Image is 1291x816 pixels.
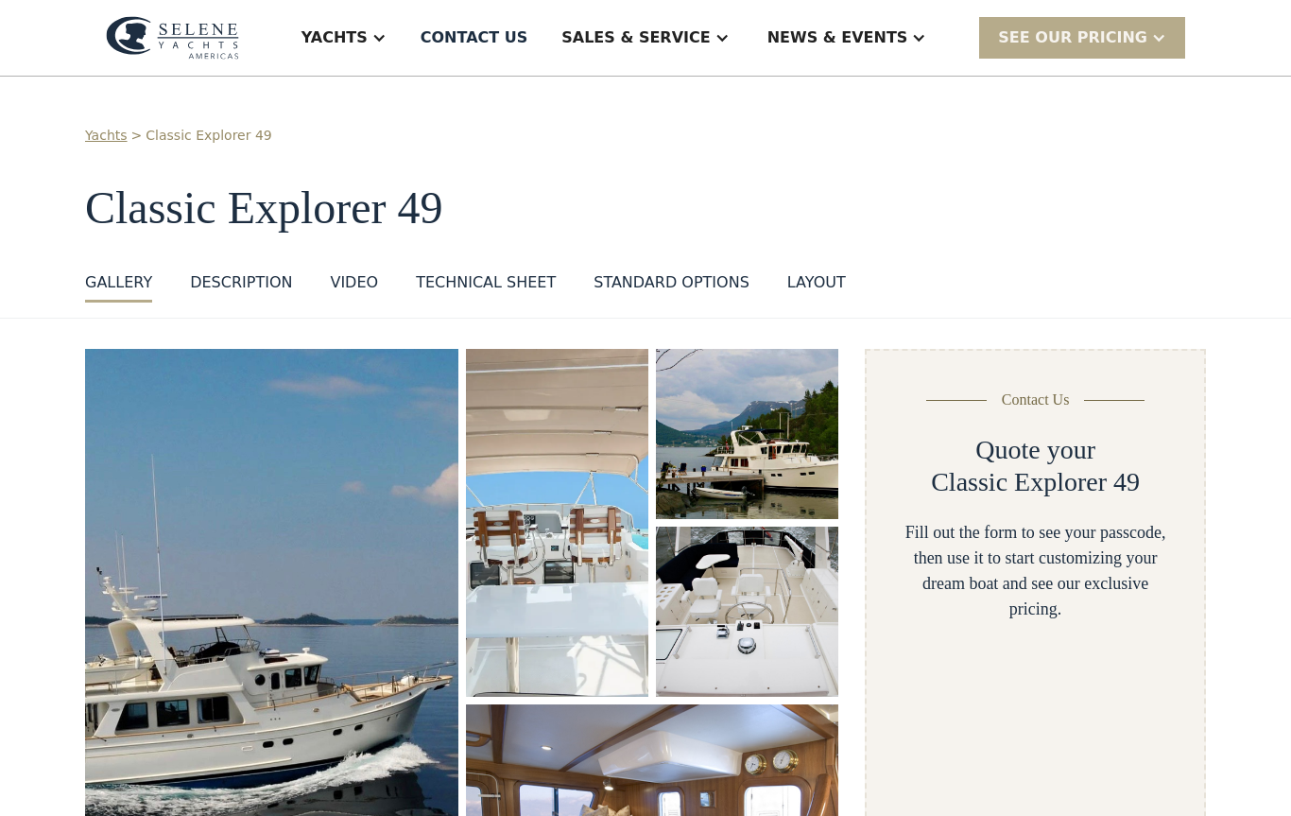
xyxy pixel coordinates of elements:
a: VIDEO [330,271,378,303]
div: Sales & Service [561,26,710,49]
a: Yachts [85,126,128,146]
a: layout [787,271,846,303]
div: Fill out the form to see your passcode, then use it to start customizing your dream boat and see ... [897,520,1174,622]
div: SEE Our Pricing [979,17,1185,58]
div: News & EVENTS [767,26,908,49]
a: open lightbox [466,349,648,697]
div: standard options [594,271,749,294]
div: SEE Our Pricing [998,26,1147,49]
div: VIDEO [330,271,378,294]
a: GALLERY [85,271,152,303]
div: Contact US [421,26,528,49]
div: > [131,126,143,146]
div: GALLERY [85,271,152,294]
a: open lightbox [656,349,838,519]
a: Classic Explorer 49 [146,126,271,146]
img: logo [106,16,239,60]
div: Contact Us [1002,389,1070,411]
a: Technical sheet [416,271,556,303]
img: 50 foot motor yacht [656,527,838,697]
a: DESCRIPTION [190,271,292,303]
h2: Classic Explorer 49 [931,466,1140,498]
div: Yachts [301,26,368,49]
div: Technical sheet [416,271,556,294]
h2: Quote your [975,434,1095,466]
div: layout [787,271,846,294]
img: 50 foot motor yacht [656,349,838,519]
div: DESCRIPTION [190,271,292,294]
a: standard options [594,271,749,303]
h1: Classic Explorer 49 [85,183,1206,234]
a: open lightbox [656,527,838,697]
